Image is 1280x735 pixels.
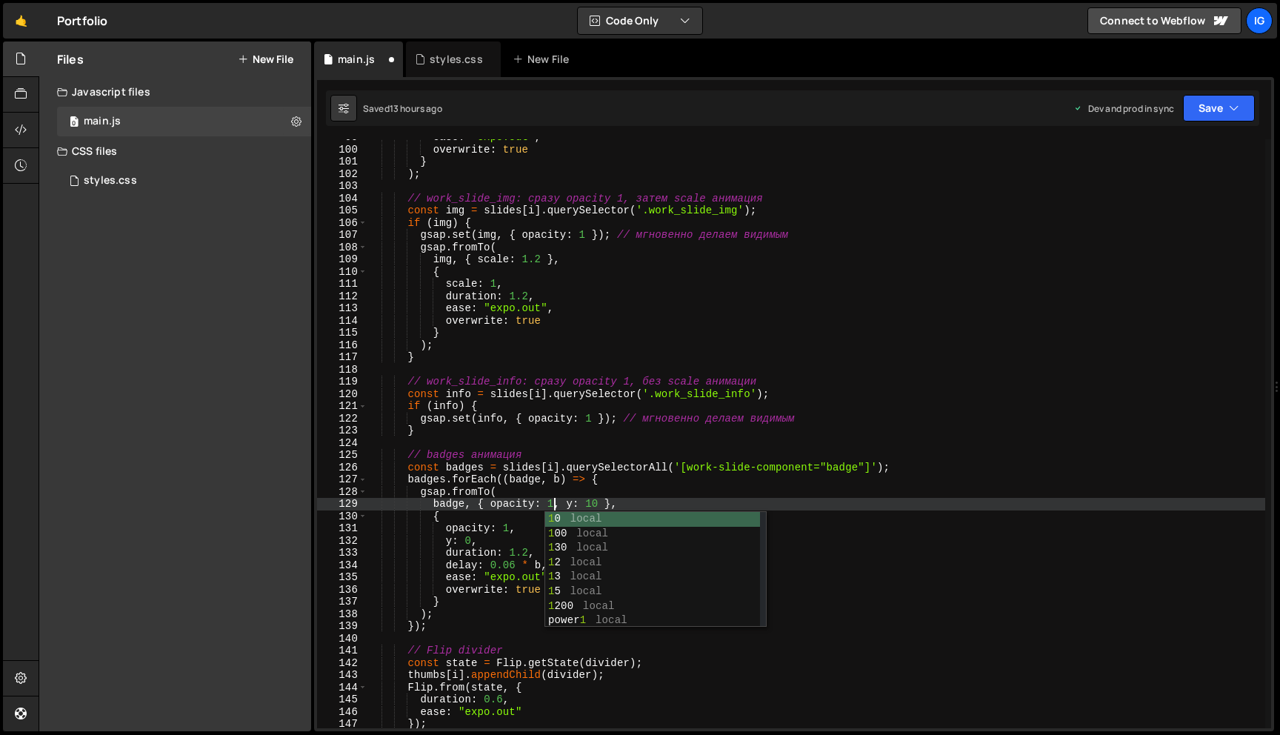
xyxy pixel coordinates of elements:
div: New File [513,52,575,67]
div: 147 [317,718,367,731]
div: 104 [317,193,367,205]
button: New File [238,53,293,65]
div: 146 [317,706,367,719]
div: 133 [317,547,367,559]
div: 14577/44954.js [57,107,311,136]
div: CSS files [39,136,311,166]
div: Dev and prod in sync [1073,102,1174,115]
div: 127 [317,473,367,486]
a: Ig [1246,7,1273,34]
div: 107 [317,229,367,242]
div: 118 [317,364,367,376]
div: 102 [317,168,367,181]
div: 121 [317,400,367,413]
button: Save [1183,95,1255,122]
a: 🤙 [3,3,39,39]
div: Javascript files [39,77,311,107]
div: 137 [317,596,367,608]
span: 0 [70,117,79,129]
div: 116 [317,339,367,352]
div: styles.css [430,52,483,67]
div: 122 [317,413,367,425]
div: 110 [317,266,367,279]
div: 141 [317,645,367,657]
div: 112 [317,290,367,303]
div: 108 [317,242,367,254]
div: Portfolio [57,12,107,30]
div: 14577/44352.css [57,166,311,196]
div: 105 [317,204,367,217]
h2: Files [57,51,84,67]
a: Connect to Webflow [1087,7,1241,34]
div: 115 [317,327,367,339]
div: main.js [84,115,121,128]
div: 129 [317,498,367,510]
div: 106 [317,217,367,230]
div: 132 [317,535,367,548]
div: 13 hours ago [390,102,442,115]
div: 139 [317,620,367,633]
div: 128 [317,486,367,499]
div: 138 [317,608,367,621]
div: Saved [363,102,442,115]
div: 130 [317,510,367,523]
div: 126 [317,462,367,474]
div: 145 [317,694,367,706]
div: 120 [317,388,367,401]
div: 114 [317,315,367,327]
div: 135 [317,571,367,584]
div: styles.css [84,174,137,187]
div: 131 [317,522,367,535]
button: Code Only [578,7,702,34]
div: 111 [317,278,367,290]
div: main.js [338,52,375,67]
div: 109 [317,253,367,266]
div: 136 [317,584,367,596]
div: 143 [317,669,367,682]
div: 103 [317,180,367,193]
div: 140 [317,633,367,645]
div: 123 [317,425,367,437]
div: 125 [317,449,367,462]
div: 119 [317,376,367,388]
div: 117 [317,351,367,364]
div: 144 [317,682,367,694]
div: 124 [317,437,367,450]
div: 100 [317,144,367,156]
div: 134 [317,559,367,572]
div: 113 [317,302,367,315]
div: 101 [317,156,367,168]
div: 142 [317,657,367,670]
